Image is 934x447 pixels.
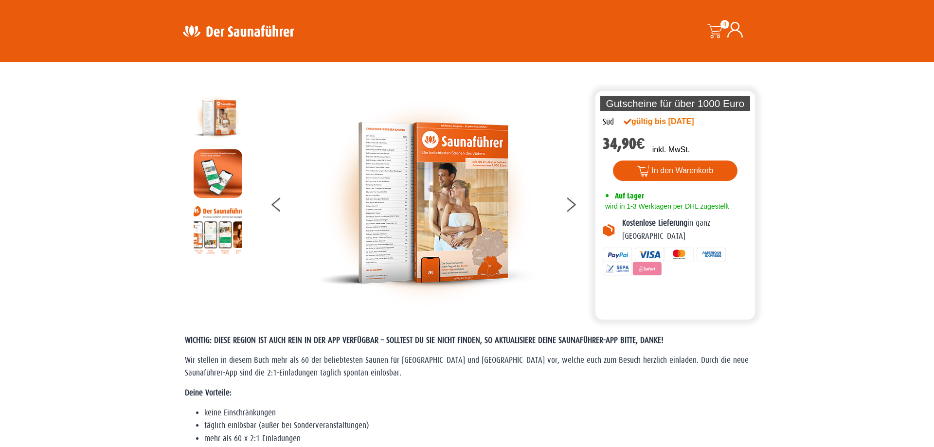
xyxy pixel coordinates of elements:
span: 0 [720,20,729,29]
p: inkl. MwSt. [652,144,690,156]
span: Wir stellen in diesem Buch mehr als 60 der beliebtesten Saunen für [GEOGRAPHIC_DATA] und [GEOGRAP... [185,356,749,377]
span: Auf Lager [615,191,644,200]
strong: Deine Vorteile: [185,388,232,397]
img: MOCKUP-iPhone_regional [194,149,242,198]
li: keine Einschränkungen [204,407,749,419]
b: Kostenlose Lieferung [622,218,687,228]
li: mehr als 60 x 2:1-Einladungen [204,432,749,445]
bdi: 34,90 [603,135,645,153]
img: der-saunafuehrer-2025-sued [194,93,242,142]
div: Süd [603,116,614,128]
button: In den Warenkorb [613,161,738,181]
img: Anleitung7tn [194,205,242,254]
li: täglich einlösbar (außer bei Sonderveranstaltungen) [204,419,749,432]
p: in ganz [GEOGRAPHIC_DATA] [622,217,748,243]
p: Gutscheine für über 1000 Euro [600,96,750,111]
div: gültig bis [DATE] [624,116,715,127]
span: wird in 1-3 Werktagen per DHL zugestellt [603,202,729,210]
img: der-saunafuehrer-2025-sued [318,93,537,312]
span: € [636,135,645,153]
span: WICHTIG: DIESE REGION IST AUCH REIN IN DER APP VERFÜGBAR – SOLLTEST DU SIE NICHT FINDEN, SO AKTUA... [185,336,664,345]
